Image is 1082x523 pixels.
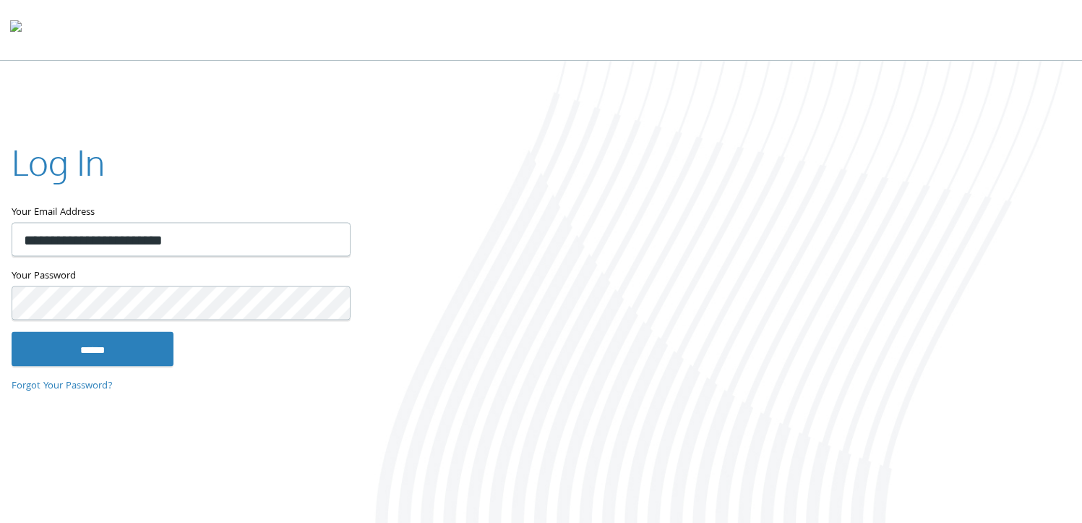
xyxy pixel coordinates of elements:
img: todyl-logo-dark.svg [10,15,22,44]
keeper-lock: Open Keeper Popup [322,294,339,312]
keeper-lock: Open Keeper Popup [322,231,339,248]
h2: Log In [12,138,105,187]
a: Forgot Your Password? [12,378,113,394]
label: Your Password [12,268,349,286]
